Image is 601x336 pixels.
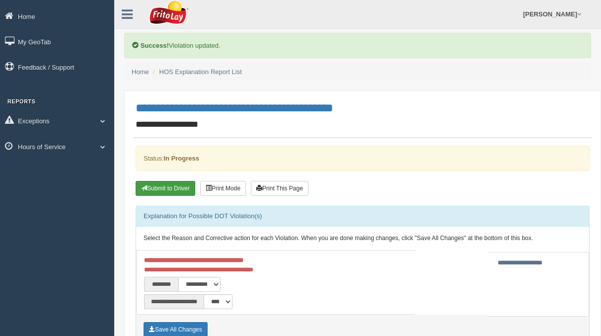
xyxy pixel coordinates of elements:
a: Home [132,68,149,76]
div: Status: [136,146,590,171]
button: Print Mode [200,181,246,196]
a: HOS Explanation Report List [159,68,242,76]
strong: In Progress [163,155,199,162]
div: Violation updated. [124,33,591,58]
button: Print This Page [251,181,308,196]
b: Success! [141,42,169,49]
div: Explanation for Possible DOT Violation(s) [136,206,589,226]
div: Select the Reason and Corrective action for each Violation. When you are done making changes, cli... [136,227,589,251]
button: Submit To Driver [136,181,195,196]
